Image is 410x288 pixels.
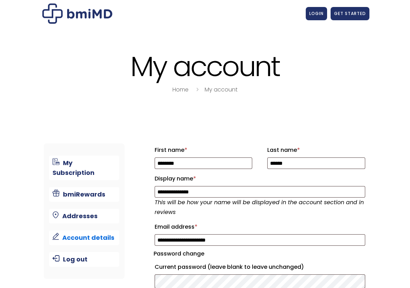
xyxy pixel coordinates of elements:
[49,156,119,180] a: My Subscription
[41,52,369,81] h1: My account
[205,86,238,94] a: My account
[309,10,324,16] span: LOGIN
[155,221,365,232] label: Email address
[49,209,119,223] a: Addresses
[49,252,119,267] a: Log out
[306,7,327,20] a: LOGIN
[331,7,369,20] a: GET STARTED
[172,86,189,94] a: Home
[155,261,365,273] label: Current password (leave blank to leave unchanged)
[155,145,253,156] label: First name
[154,249,204,259] legend: Password change
[49,230,119,245] a: Account details
[42,3,112,24] img: My account
[44,143,124,279] nav: Account pages
[155,198,364,216] em: This will be how your name will be displayed in the account section and in reviews
[267,145,365,156] label: Last name
[155,173,365,184] label: Display name
[49,187,119,202] a: bmiRewards
[193,86,201,94] i: breadcrumbs separator
[334,10,366,16] span: GET STARTED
